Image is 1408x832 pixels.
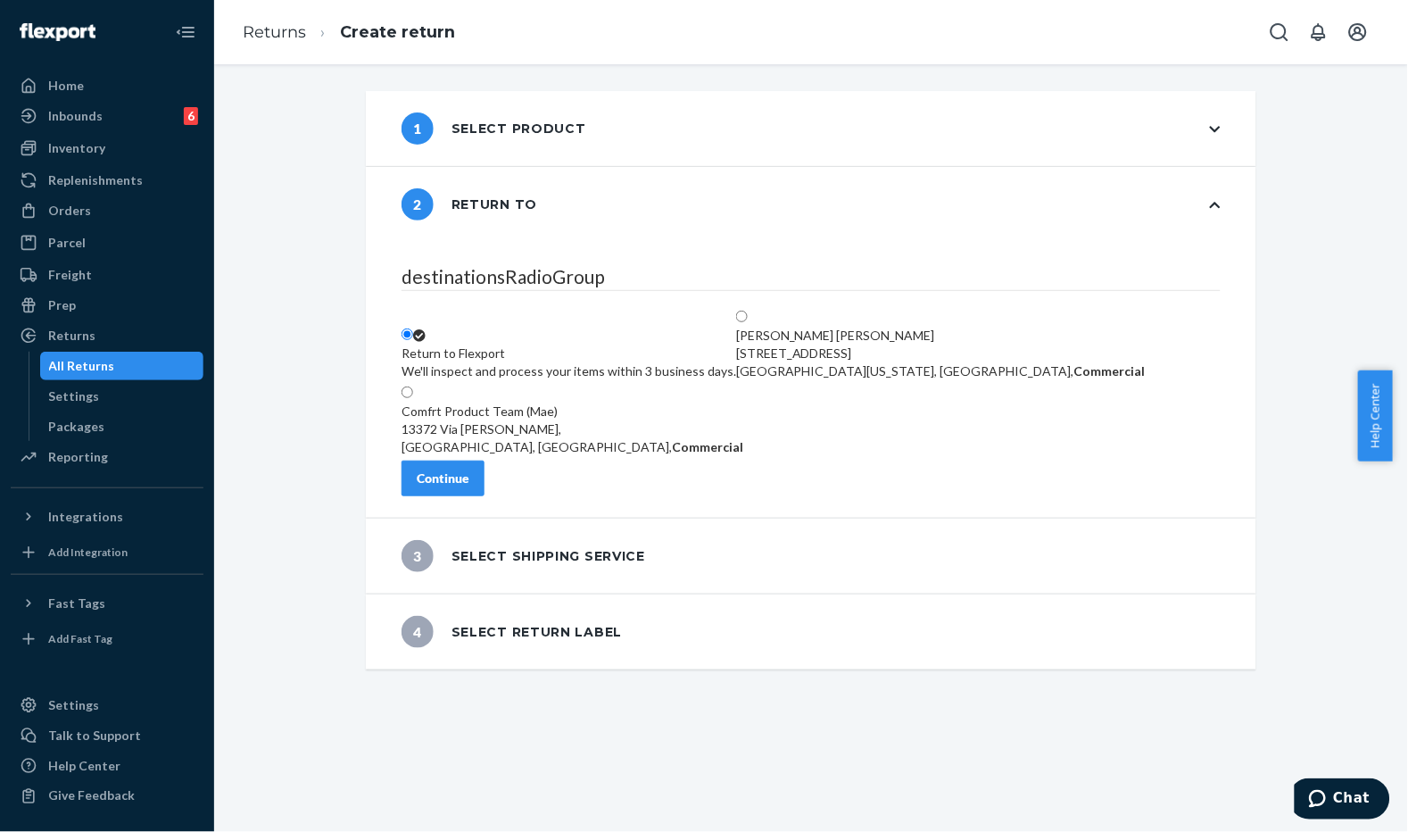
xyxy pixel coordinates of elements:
a: Returns [11,321,203,350]
button: Talk to Support [11,721,203,750]
div: Help Center [48,757,120,775]
a: Freight [11,261,203,289]
iframe: Opens a widget where you can chat to one of our agents [1295,778,1390,823]
div: Comfrt Product Team (Mae) [402,403,743,420]
div: Select return label [402,616,622,648]
span: 4 [402,616,434,648]
button: Open Search Box [1262,14,1297,50]
a: Reporting [11,443,203,471]
div: Integrations [48,508,123,526]
div: Give Feedback [48,787,135,805]
div: [PERSON_NAME] [PERSON_NAME] [736,327,1146,345]
a: Help Center [11,752,203,780]
button: Fast Tags [11,589,203,618]
div: Return to [402,188,537,220]
div: Home [48,77,84,95]
div: 13372 Via [PERSON_NAME], [402,420,743,438]
span: 2 [402,188,434,220]
button: Give Feedback [11,782,203,811]
div: Settings [49,387,100,405]
div: [GEOGRAPHIC_DATA], [GEOGRAPHIC_DATA], [402,438,743,456]
div: Return to Flexport [402,345,736,362]
a: Parcel [11,229,203,257]
div: [GEOGRAPHIC_DATA][US_STATE], [GEOGRAPHIC_DATA], [736,362,1146,380]
a: Add Integration [11,538,203,567]
a: Inventory [11,134,203,162]
button: Help Center [1358,370,1393,462]
button: Open notifications [1301,14,1337,50]
div: Inventory [48,139,105,157]
div: Add Integration [48,545,128,560]
div: Orders [48,202,91,220]
div: All Returns [49,357,115,375]
img: Flexport logo [20,23,95,41]
input: Return to FlexportWe'll inspect and process your items within 3 business days. [402,329,413,340]
ol: breadcrumbs [228,6,469,59]
input: [PERSON_NAME] [PERSON_NAME][STREET_ADDRESS][GEOGRAPHIC_DATA][US_STATE], [GEOGRAPHIC_DATA],Commercial [736,311,748,322]
a: Prep [11,291,203,320]
a: Add Fast Tag [11,625,203,653]
span: 1 [402,112,434,145]
input: Comfrt Product Team (Mae)13372 Via [PERSON_NAME],[GEOGRAPHIC_DATA], [GEOGRAPHIC_DATA],Commercial [402,387,413,398]
strong: Commercial [672,439,743,454]
div: Reporting [48,448,108,466]
button: Close Navigation [168,14,203,50]
div: Freight [48,266,92,284]
legend: destinationsRadioGroup [402,263,1221,291]
a: Create return [340,22,455,42]
div: Packages [49,418,105,436]
button: Continue [402,461,485,496]
div: Select product [402,112,586,145]
div: Talk to Support [48,727,141,745]
div: Prep [48,296,76,314]
div: Parcel [48,234,86,252]
div: Replenishments [48,171,143,189]
div: Select shipping service [402,540,645,572]
div: Add Fast Tag [48,631,112,646]
div: Continue [417,470,469,487]
div: Settings [48,696,99,714]
div: 6 [184,107,198,125]
a: Inbounds6 [11,102,203,130]
a: Settings [11,691,203,720]
a: Home [11,71,203,100]
button: Integrations [11,503,203,531]
div: [STREET_ADDRESS] [736,345,1146,362]
div: We'll inspect and process your items within 3 business days. [402,362,736,380]
div: Returns [48,327,95,345]
button: Open account menu [1340,14,1376,50]
a: Settings [40,382,204,411]
span: 3 [402,540,434,572]
a: Returns [243,22,306,42]
a: All Returns [40,352,204,380]
div: Fast Tags [48,595,105,612]
strong: Commercial [1074,363,1146,379]
a: Orders [11,196,203,225]
a: Packages [40,412,204,441]
div: Inbounds [48,107,103,125]
a: Replenishments [11,166,203,195]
